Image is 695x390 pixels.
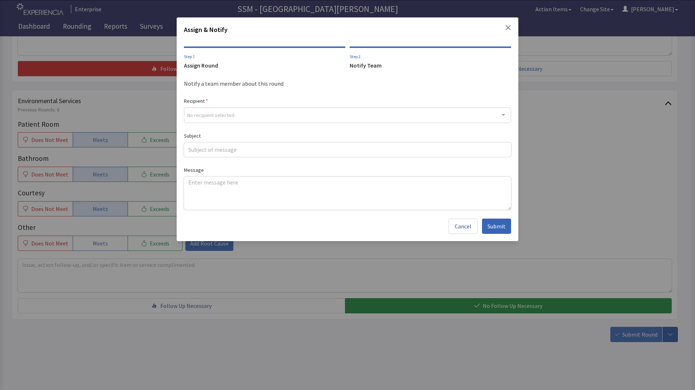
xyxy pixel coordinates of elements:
[184,166,511,174] label: Message
[184,79,511,88] div: Notify a team member about this round
[350,61,511,70] div: Notify Team
[482,219,511,234] button: Submit
[184,25,228,38] h2: Assign & Notify
[487,222,506,231] span: Submit
[505,25,511,31] button: Close
[184,61,345,70] div: Assign Round
[184,142,511,157] input: Subject of message
[350,54,511,60] div: Step 2
[184,131,511,140] label: Subject
[184,97,511,105] label: Recipient
[455,222,471,231] span: Cancel
[184,54,345,60] div: Step 1
[449,219,478,234] button: Cancel
[187,111,234,119] span: No recipient selected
